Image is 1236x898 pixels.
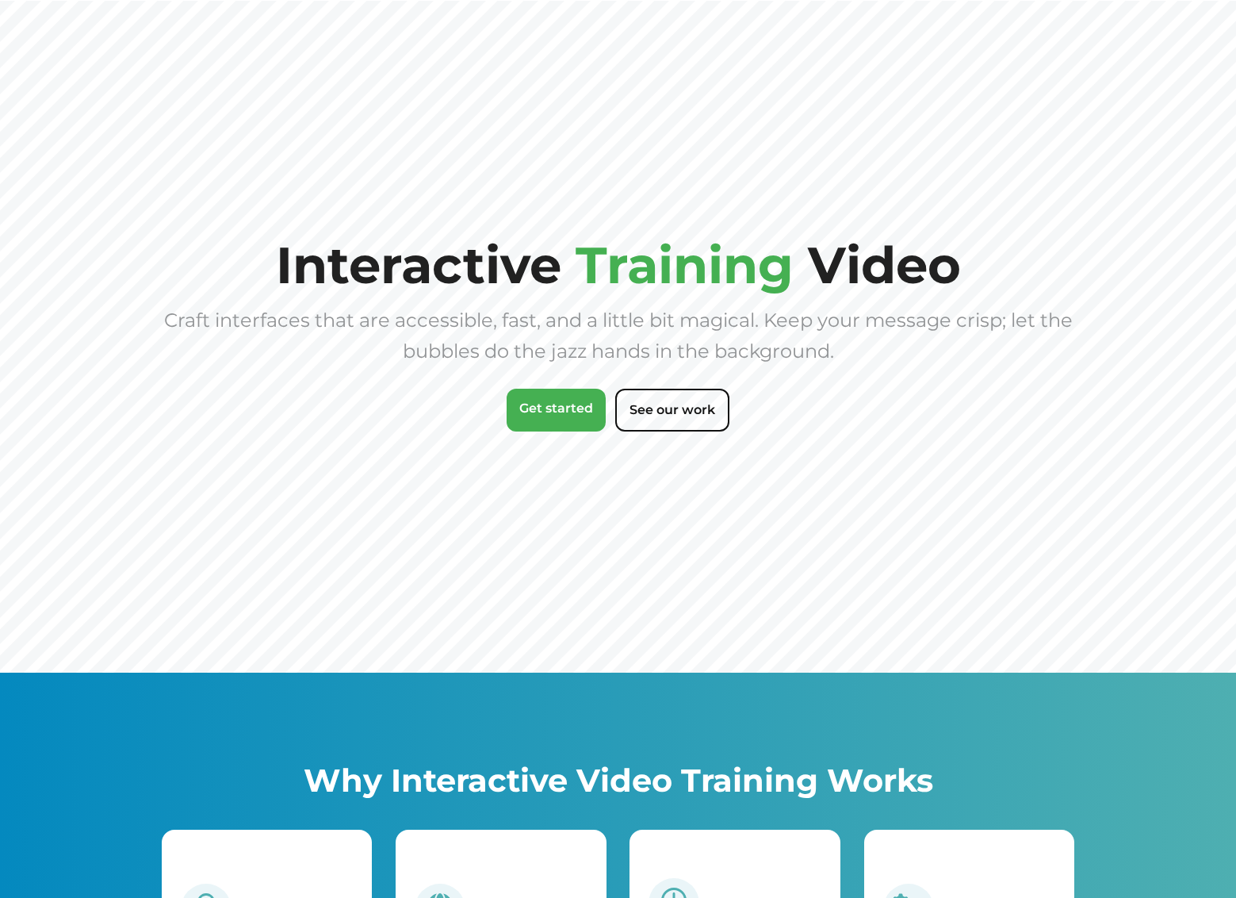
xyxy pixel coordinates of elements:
a: Get started [507,389,606,432]
span: Interactive [276,234,561,296]
span: Why Interactive Video Training Works [304,761,933,800]
span: Video [808,234,961,296]
a: See our work [615,389,729,432]
span: Training [576,234,794,296]
span: Craft interfaces that are accessible, fast, and a little bit magical. Keep your message crisp; le... [164,309,1073,363]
